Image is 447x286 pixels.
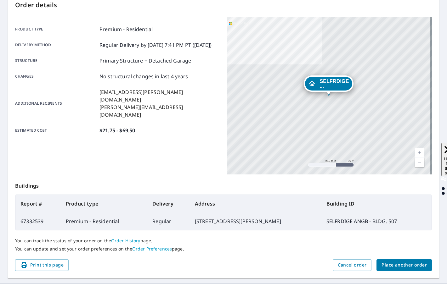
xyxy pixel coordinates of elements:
p: Additional recipients [15,88,97,118]
p: Changes [15,73,97,80]
td: 67332539 [15,212,61,230]
p: You can track the status of your order on the page. [15,238,432,244]
a: Current Level 17, Zoom Out [415,157,424,167]
p: Regular Delivery by [DATE] 7:41 PM PT ([DATE]) [99,41,212,49]
p: Estimated cost [15,127,97,134]
p: Product type [15,25,97,33]
a: Current Level 17, Zoom In [415,148,424,157]
th: Address [190,195,321,212]
td: [STREET_ADDRESS][PERSON_NAME] [190,212,321,230]
p: $21.75 - $69.50 [99,127,135,134]
button: Cancel order [333,259,372,271]
p: Order details [15,0,432,10]
p: [EMAIL_ADDRESS][PERSON_NAME][DOMAIN_NAME] [99,88,220,103]
a: Order Preferences [132,246,172,252]
span: Cancel order [338,261,367,269]
button: Place another order [376,259,432,271]
th: Product type [61,195,147,212]
td: SELFRDIGE ANGB - BLDG. 507 [321,212,432,230]
p: Primary Structure + Detached Garage [99,57,191,64]
p: You can update and set your order preferences on the page. [15,246,432,252]
span: Print this page [20,261,64,269]
th: Delivery [147,195,190,212]
button: Print this page [15,259,69,271]
span: SELFRDIGE ... [320,79,349,88]
span: Place another order [382,261,427,269]
p: No structural changes in last 4 years [99,73,188,80]
th: Building ID [321,195,432,212]
td: Regular [147,212,190,230]
td: Premium - Residential [61,212,147,230]
th: Report # [15,195,61,212]
p: [PERSON_NAME][EMAIL_ADDRESS][DOMAIN_NAME] [99,103,220,118]
p: Buildings [15,174,432,195]
p: Delivery method [15,41,97,49]
div: Dropped pin, building SELFRDIGE ANGB - BLDG. 507, Residential property, 24999 N Perimeter Rd Harr... [303,75,353,95]
p: Structure [15,57,97,64]
p: Premium - Residential [99,25,153,33]
a: Order History [111,238,140,244]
